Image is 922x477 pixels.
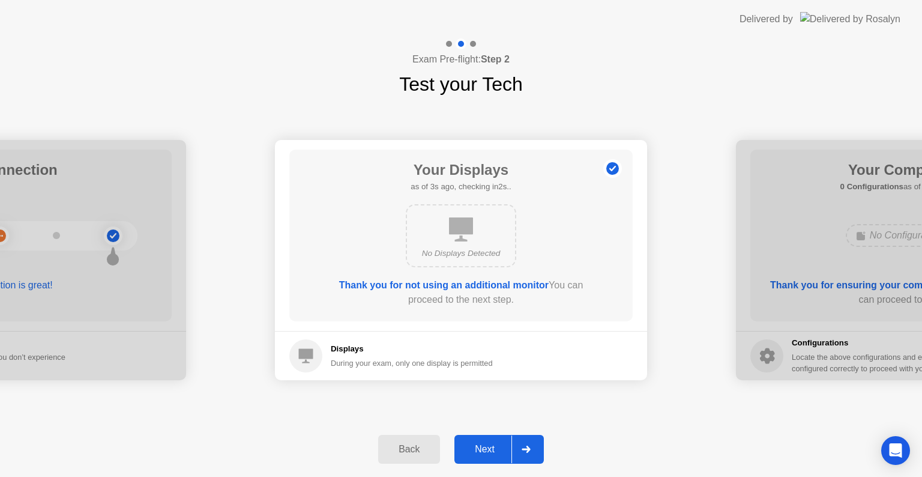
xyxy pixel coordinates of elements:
h5: as of 3s ago, checking in2s.. [411,181,511,193]
div: Open Intercom Messenger [881,436,910,465]
div: Next [458,444,511,455]
div: During your exam, only one display is permitted [331,357,493,369]
button: Back [378,435,440,464]
h1: Test your Tech [399,70,523,99]
div: No Displays Detected [417,248,505,260]
div: Back [382,444,436,455]
h1: Your Displays [411,159,511,181]
b: Thank you for not using an additional monitor [339,280,549,290]
b: Step 2 [481,54,510,64]
h4: Exam Pre-flight: [412,52,510,67]
div: Delivered by [740,12,793,26]
button: Next [454,435,544,464]
div: You can proceed to the next step. [324,278,598,307]
img: Delivered by Rosalyn [800,12,900,26]
h5: Displays [331,343,493,355]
